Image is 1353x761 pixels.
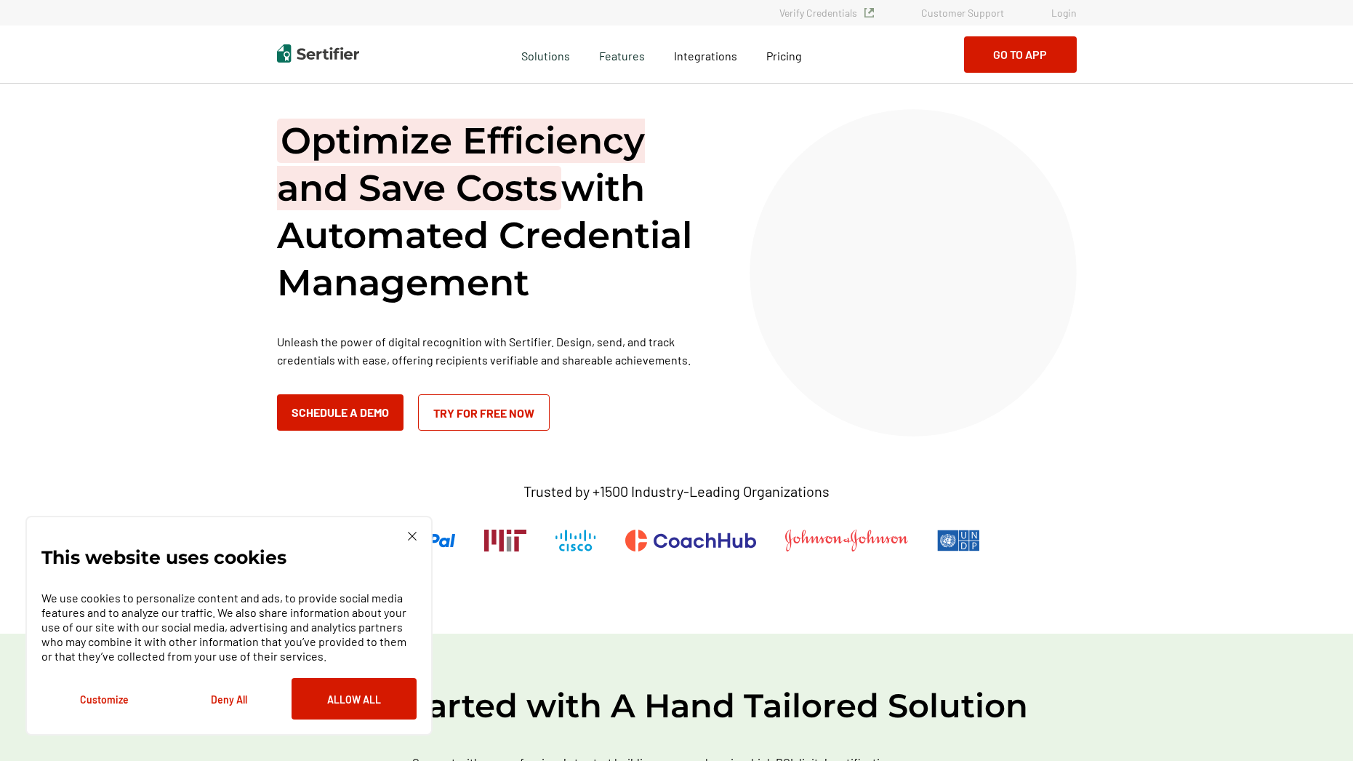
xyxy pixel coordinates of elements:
[523,482,830,501] p: Trusted by +1500 Industry-Leading Organizations
[599,45,645,63] span: Features
[41,678,166,720] button: Customize
[555,530,596,551] img: Cisco
[964,36,1077,73] button: Go to App
[41,591,417,664] p: We use cookies to personalize content and ads, to provide social media features and to analyze ou...
[521,45,570,63] span: Solutions
[408,532,417,541] img: Cookie Popup Close
[292,678,417,720] button: Allow All
[779,7,874,19] a: Verify Credentials
[166,678,292,720] button: Deny All
[625,530,756,551] img: CoachHub
[864,8,874,17] img: Verified
[674,49,737,63] span: Integrations
[674,45,737,63] a: Integrations
[241,685,1113,727] h2: Get Started with A Hand Tailored Solution
[277,394,404,431] button: Schedule a Demo
[484,530,526,551] img: Massachusetts Institute of Technology
[766,49,802,63] span: Pricing
[41,550,286,565] p: This website uses cookies
[1051,7,1077,19] a: Login
[937,530,980,551] img: UNDP
[921,7,1004,19] a: Customer Support
[277,117,713,306] h1: with Automated Credential Management
[766,45,802,63] a: Pricing
[418,394,550,431] a: Try for Free Now
[277,119,645,210] span: Optimize Efficiency and Save Costs
[277,332,713,369] p: Unleash the power of digital recognition with Sertifier. Design, send, and track credentials with...
[277,44,359,63] img: Sertifier | Digital Credentialing Platform
[785,530,907,551] img: Johnson & Johnson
